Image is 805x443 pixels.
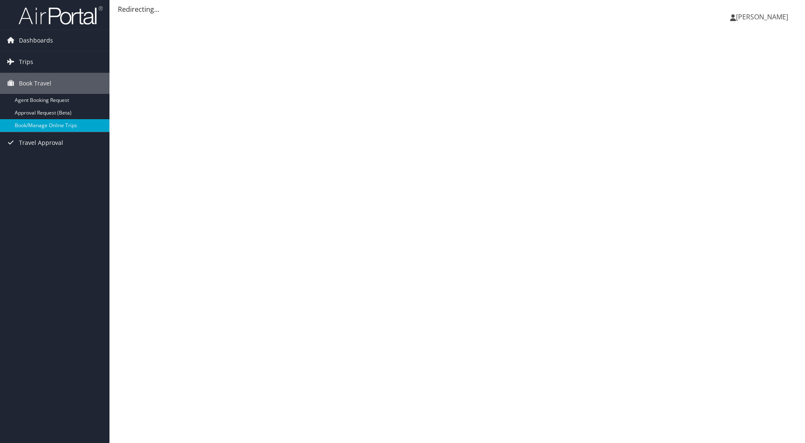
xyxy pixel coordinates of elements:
[19,132,63,153] span: Travel Approval
[19,5,103,25] img: airportal-logo.png
[118,4,797,14] div: Redirecting...
[19,30,53,51] span: Dashboards
[730,4,797,29] a: [PERSON_NAME]
[736,12,788,21] span: [PERSON_NAME]
[19,51,33,72] span: Trips
[19,73,51,94] span: Book Travel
